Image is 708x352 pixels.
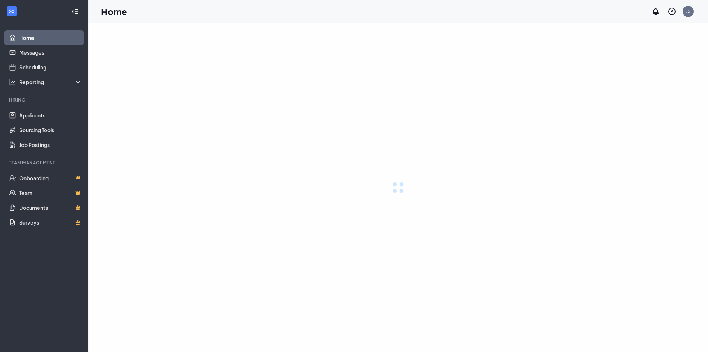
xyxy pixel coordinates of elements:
[71,8,79,15] svg: Collapse
[19,78,83,86] div: Reporting
[686,8,691,14] div: JS
[19,30,82,45] a: Home
[19,108,82,123] a: Applicants
[19,185,82,200] a: TeamCrown
[19,171,82,185] a: OnboardingCrown
[19,200,82,215] a: DocumentsCrown
[19,60,82,75] a: Scheduling
[19,45,82,60] a: Messages
[651,7,660,16] svg: Notifications
[667,7,676,16] svg: QuestionInfo
[9,97,81,103] div: Hiring
[19,215,82,230] a: SurveysCrown
[9,160,81,166] div: Team Management
[9,78,16,86] svg: Analysis
[19,137,82,152] a: Job Postings
[8,7,15,15] svg: WorkstreamLogo
[101,5,127,18] h1: Home
[19,123,82,137] a: Sourcing Tools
